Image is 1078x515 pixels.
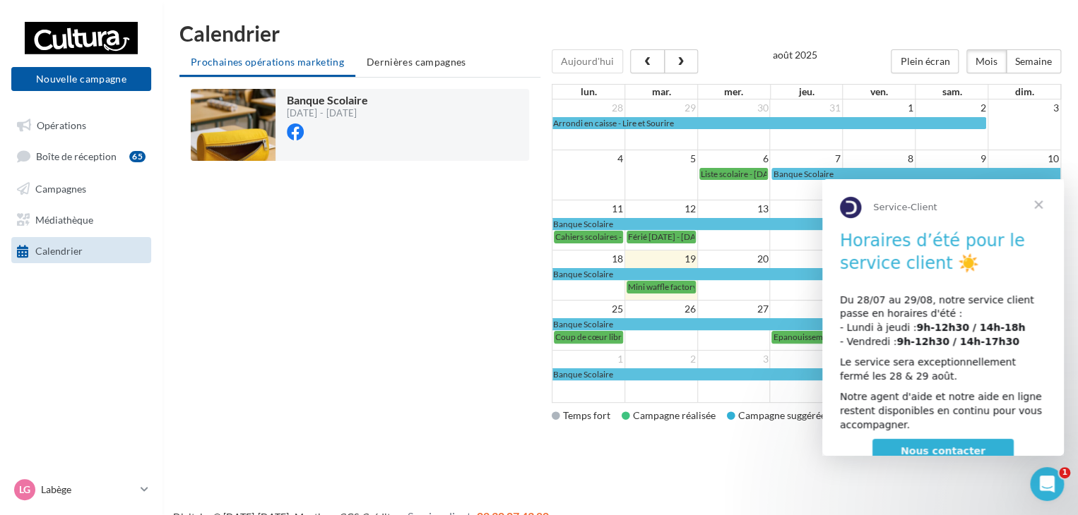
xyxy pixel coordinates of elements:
[552,301,625,318] td: 25
[770,150,843,168] td: 7
[553,369,613,380] span: Banque Scolaire
[11,67,151,91] button: Nouvelle campagne
[915,150,988,168] td: 9
[552,408,610,423] div: Temps fort
[552,99,625,116] td: 28
[891,49,959,73] button: Plein écran
[50,260,191,285] a: Nous contacter
[35,213,93,225] span: Médiathèque
[552,117,986,129] a: Arrondi en caisse - Lire et Sourire
[552,351,625,368] td: 1
[966,49,1007,73] button: Mois
[916,85,988,99] th: sam.
[553,269,613,279] span: Banque Scolaire
[772,49,817,60] h2: août 2025
[1030,467,1064,501] iframe: Intercom live chat
[697,85,770,99] th: mer.
[822,179,1064,456] iframe: Intercom live chat message
[552,250,625,268] td: 18
[915,99,988,116] td: 2
[552,368,1060,380] a: Banque Scolaire
[697,250,770,268] td: 20
[770,301,843,318] td: 28
[8,237,154,262] a: Calendrier
[554,331,623,343] a: Coup de cœur librairie - [DATE] 16:04
[988,85,1061,99] th: dim.
[555,332,694,342] span: Coup de cœur librairie - [DATE] 16:04
[41,483,135,497] p: Labège
[287,109,368,118] div: [DATE] - [DATE]
[36,150,117,162] span: Boîte de réception
[770,99,843,116] td: 31
[554,231,623,243] a: Cahiers scolaires - [DATE] 13:58
[624,200,697,218] td: 12
[1059,467,1070,478] span: 1
[771,331,841,343] a: Epanouissement personnel - [DATE] 16:20
[843,150,916,168] td: 8
[628,281,753,292] span: Mini waffle factory - [DATE] 14:29
[627,231,696,243] a: Férié [DATE] - [DATE] 14:03
[773,169,833,179] span: Banque Scolaire
[627,281,696,293] a: Mini waffle factory - [DATE] 14:29
[553,219,613,229] span: Banque Scolaire
[773,332,929,342] span: Epanouissement personnel - [DATE] 16:20
[843,99,916,116] td: 1
[19,483,30,497] span: Lg
[552,268,1060,280] a: Banque Scolaire
[697,351,770,368] td: 3
[697,99,770,116] td: 30
[727,408,826,423] div: Campagne suggérée
[624,99,697,116] td: 29
[770,200,843,218] td: 14
[35,182,86,194] span: Campagnes
[129,151,146,162] div: 65
[179,23,1061,44] h1: Calendrier
[287,93,368,107] span: Banque Scolaire
[843,85,916,99] th: ven.
[8,111,154,137] a: Opérations
[697,150,770,168] td: 6
[552,85,625,99] th: lun.
[552,318,1060,330] a: Banque Scolaire
[8,143,154,169] a: Boîte de réception65
[367,56,466,68] span: Dernières campagnes
[191,56,344,68] span: Prochaines opérations marketing
[624,85,697,99] th: mar.
[553,319,613,329] span: Banque Scolaire
[771,168,1060,180] a: Banque Scolaire
[37,119,86,131] span: Opérations
[624,150,697,168] td: 5
[8,175,154,200] a: Campagnes
[552,200,625,218] td: 11
[552,218,1060,230] a: Banque Scolaire
[552,49,623,73] button: Aujourd'hui
[552,150,625,168] td: 4
[699,168,769,180] a: Liste scolaire - [DATE] 13:29
[770,351,843,368] td: 4
[624,351,697,368] td: 2
[770,250,843,268] td: 21
[770,85,843,99] th: jeu.
[624,301,697,318] td: 26
[988,99,1060,116] td: 3
[555,231,673,242] span: Cahiers scolaires - [DATE] 13:58
[8,206,154,231] a: Médiathèque
[697,301,770,318] td: 27
[624,250,697,268] td: 19
[11,476,151,503] a: Lg Labège
[622,408,716,423] div: Campagne réalisée
[1006,49,1061,73] button: Semaine
[78,266,163,277] span: Nous contacter
[988,150,1060,168] td: 10
[701,169,804,179] span: Liste scolaire - [DATE] 13:29
[697,200,770,218] td: 13
[628,231,731,242] span: Férié [DATE] - [DATE] 14:03
[553,118,674,128] span: Arrondi en caisse - Lire et Sourire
